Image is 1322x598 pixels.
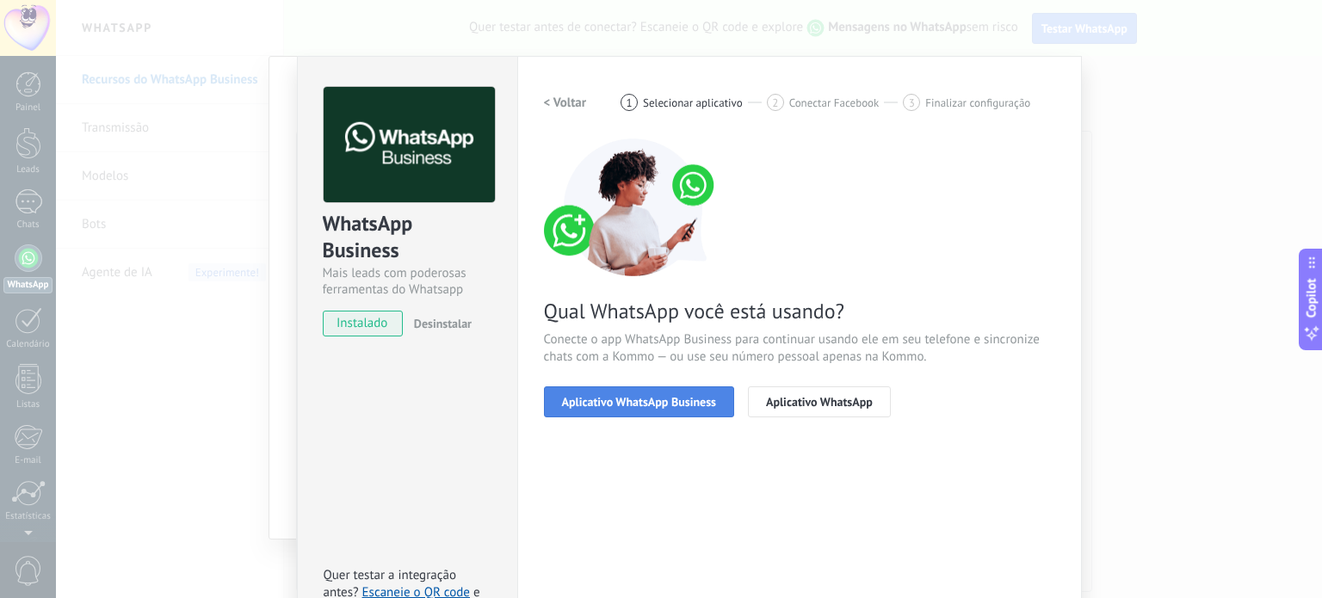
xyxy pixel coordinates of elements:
span: Conecte o app WhatsApp Business para continuar usando ele em seu telefone e sincronize chats com ... [544,331,1055,366]
h2: < Voltar [544,95,587,111]
button: Aplicativo WhatsApp Business [544,386,734,417]
span: Selecionar aplicativo [643,96,743,109]
div: WhatsApp Business [323,210,492,265]
span: 3 [909,96,915,110]
img: connect number [544,139,725,276]
span: instalado [324,311,402,336]
span: Finalizar configuração [925,96,1030,109]
button: < Voltar [544,87,587,118]
img: logo_main.png [324,87,495,203]
span: Desinstalar [414,316,472,331]
button: Aplicativo WhatsApp [748,386,891,417]
span: Aplicativo WhatsApp Business [562,396,716,408]
span: 1 [627,96,633,110]
span: Qual WhatsApp você está usando? [544,298,1055,324]
button: Desinstalar [407,311,472,336]
span: Aplicativo WhatsApp [766,396,873,408]
div: Mais leads com poderosas ferramentas do Whatsapp [323,265,492,298]
span: Conectar Facebook [789,96,880,109]
span: 2 [772,96,778,110]
span: Copilot [1303,278,1320,317]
